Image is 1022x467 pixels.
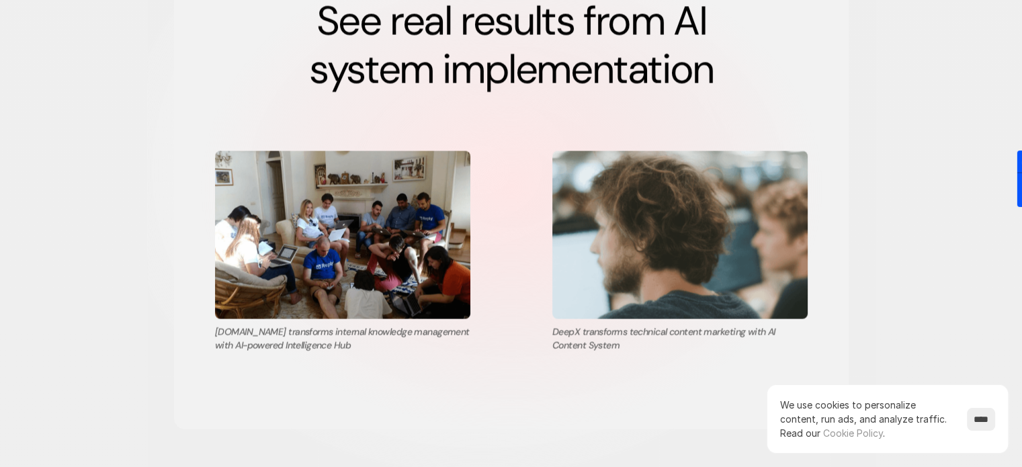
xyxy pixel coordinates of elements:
p: We use cookies to personalize content, run ads, and analyze traffic. [780,398,953,440]
a: DeepX transforms technical content marketing with AI Content System [511,125,849,377]
a: Cookie Policy [823,427,883,439]
a: [DOMAIN_NAME] transforms internal knowledge management with AI-powered Intelligence Hub [174,125,511,377]
p: [DOMAIN_NAME] transforms internal knowledge management with AI-powered Intelligence Hub [215,325,470,351]
span: Read our . [780,427,885,439]
p: DeepX transforms technical content marketing with AI Content System [552,325,808,351]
